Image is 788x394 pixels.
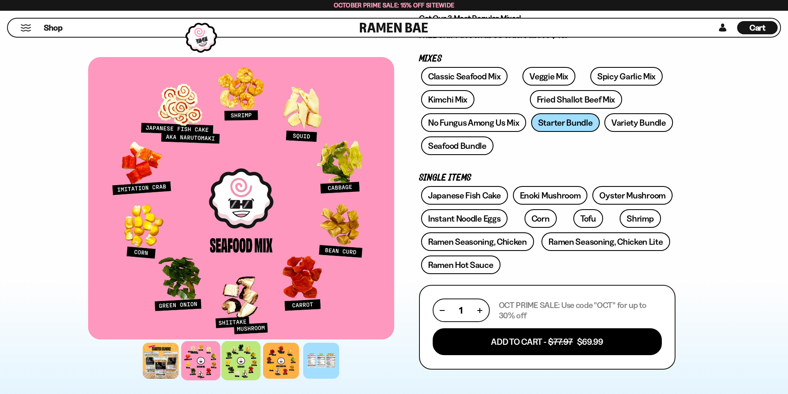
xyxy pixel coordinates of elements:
a: Instant Noodle Eggs [421,209,508,228]
a: Variety Bundle [604,113,673,132]
a: Veggie Mix [522,67,575,86]
a: Corn [525,209,557,228]
a: Fried Shallot Beef Mix [530,90,622,109]
a: Seafood Bundle [421,136,493,155]
p: OCT PRIME SALE: Use code "OCT" for up to 30% off [499,300,662,321]
a: Spicy Garlic Mix [590,67,663,86]
p: Mixes [419,55,675,63]
a: Ramen Hot Sauce [421,256,501,274]
span: Cart [750,23,766,33]
span: October Prime Sale: 15% off Sitewide [334,1,455,9]
div: Cart [737,19,778,37]
a: Ramen Seasoning, Chicken [421,232,534,251]
a: No Fungus Among Us Mix [421,113,526,132]
span: 1 [459,305,462,315]
a: Kimchi Mix [421,90,474,109]
a: Shop [44,21,62,34]
span: Shop [44,22,62,33]
a: Japanese Fish Cake [421,186,508,205]
a: Enoki Mushroom [513,186,588,205]
a: Oyster Mushroom [592,186,673,205]
a: Classic Seafood Mix [421,67,508,86]
a: Tofu [573,209,603,228]
a: Shrimp [620,209,661,228]
button: Mobile Menu Trigger [20,24,31,31]
p: Single Items [419,174,675,182]
a: Ramen Seasoning, Chicken Lite [541,232,670,251]
button: Add To Cart - $77.97 $69.99 [433,328,662,355]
